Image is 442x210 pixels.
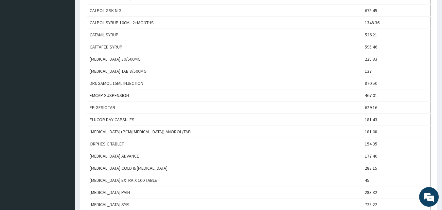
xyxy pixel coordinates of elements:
[107,3,123,19] div: Minimize live chat window
[362,102,431,114] td: 629.16
[87,29,362,41] td: CATANIL SYRUP
[3,140,125,163] textarea: Type your message and hit 'Enter'
[362,174,431,186] td: 45
[34,37,110,45] div: Chat with us now
[362,53,431,65] td: 228.83
[87,77,362,89] td: DRUGAMOL 15ML INJECTION
[87,126,362,138] td: [MEDICAL_DATA]+PCM([MEDICAL_DATA]) ANOROL/TAB
[362,162,431,174] td: 283.15
[87,138,362,150] td: ORPHESIC TABLET
[87,53,362,65] td: [MEDICAL_DATA] 30/500MG
[87,41,362,53] td: CATTAFED SYRUP
[87,162,362,174] td: [MEDICAL_DATA] COLD & [MEDICAL_DATA]
[87,174,362,186] td: [MEDICAL_DATA] EXTRA X 100 TABLET
[362,186,431,199] td: 283.32
[87,17,362,29] td: CALPOL SYRUP 100ML 2+MONTHS
[87,186,362,199] td: [MEDICAL_DATA] PAIN
[38,63,90,129] span: We're online!
[87,5,362,17] td: CALPOL GSK NIG
[362,89,431,102] td: 467.01
[362,114,431,126] td: 181.43
[362,29,431,41] td: 526.21
[87,114,362,126] td: FLUCOR DAY CAPSULES
[362,77,431,89] td: 870.50
[362,5,431,17] td: 678.45
[362,150,431,162] td: 177.40
[362,126,431,138] td: 181.08
[362,41,431,53] td: 595.46
[12,33,27,49] img: d_794563401_company_1708531726252_794563401
[87,89,362,102] td: EMCAP SUSPENSION
[87,150,362,162] td: [MEDICAL_DATA] ADVANCE
[362,65,431,77] td: 137
[362,17,431,29] td: 1348.36
[362,138,431,150] td: 154.35
[87,65,362,77] td: [MEDICAL_DATA] TAB 8/500MG
[87,102,362,114] td: EPIGESIC TAB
